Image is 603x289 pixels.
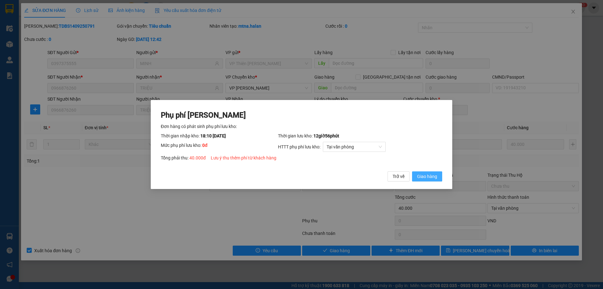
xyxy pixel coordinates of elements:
[189,155,206,160] span: 40.000 đ
[278,142,442,152] div: HTTT phụ phí lưu kho:
[161,123,442,130] div: Đơn hàng có phát sinh phụ phí lưu kho:
[393,173,405,180] span: Trở về
[200,133,226,138] span: 18:10 [DATE]
[313,133,339,138] span: 12 giờ 56 phút
[211,155,276,160] span: Lưu ý thu thêm phí từ khách hàng
[161,142,278,152] div: Mức phụ phí lưu kho:
[202,143,208,148] span: 0 đ
[412,171,442,181] button: Giao hàng
[161,132,278,139] div: Thời gian nhập kho:
[417,173,437,180] span: Giao hàng
[388,171,410,181] button: Trở về
[161,111,246,119] span: Phụ phí [PERSON_NAME]
[161,154,442,161] div: Tổng phải thu:
[278,132,442,139] div: Thời gian lưu kho:
[327,142,382,152] span: Tại văn phòng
